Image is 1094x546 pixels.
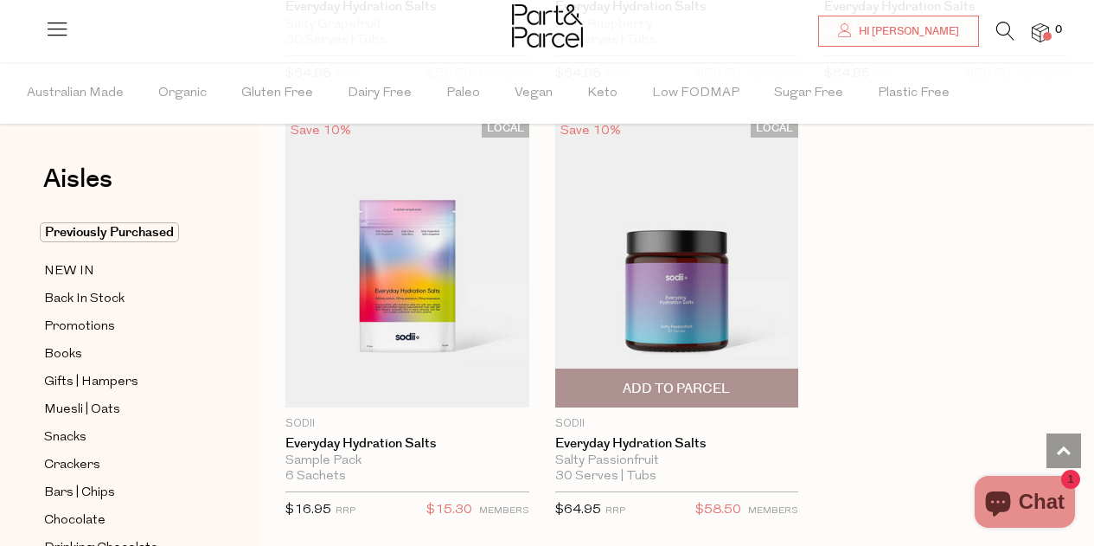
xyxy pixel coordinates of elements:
span: Organic [158,63,207,124]
div: Salty Passionfruit [555,453,799,469]
a: Hi [PERSON_NAME] [818,16,979,47]
a: Bars | Chips [44,482,202,504]
span: Back In Stock [44,289,125,310]
small: RRP [336,506,355,516]
a: Aisles [43,166,112,209]
span: Chocolate [44,511,106,531]
img: Everyday Hydration Salts [555,119,799,407]
span: 30 Serves | Tubs [555,469,656,485]
a: Everyday Hydration Salts [555,436,799,452]
span: LOCAL [751,119,798,138]
span: Paleo [446,63,480,124]
small: RRP [605,506,625,516]
small: MEMBERS [479,506,529,516]
a: Books [44,344,202,365]
span: 0 [1051,22,1066,38]
a: Muesli | Oats [44,399,202,421]
span: Dairy Free [348,63,412,124]
button: Add To Parcel [555,369,799,408]
span: Gluten Free [241,63,313,124]
span: Bars | Chips [44,483,115,504]
a: Everyday Hydration Salts [285,436,529,452]
span: Plastic Free [878,63,950,124]
span: Crackers [44,455,100,476]
span: Promotions [44,317,115,337]
a: Previously Purchased [44,222,202,243]
span: Hi [PERSON_NAME] [854,24,959,39]
span: Low FODMAP [652,63,739,124]
a: Crackers [44,454,202,476]
span: Vegan [515,63,553,124]
p: Sodii [285,416,529,432]
a: Promotions [44,316,202,337]
p: Sodii [555,416,799,432]
inbox-online-store-chat: Shopify online store chat [969,476,1080,532]
a: NEW IN [44,260,202,282]
span: Keto [587,63,617,124]
span: $58.50 [695,499,741,522]
span: Add To Parcel [623,380,730,398]
span: Gifts | Hampers [44,372,138,393]
a: 0 [1032,23,1049,42]
div: Sample Pack [285,453,529,469]
a: Back In Stock [44,288,202,310]
span: Books [44,344,82,365]
img: Everyday Hydration Salts [285,119,529,407]
span: Muesli | Oats [44,400,120,421]
span: Previously Purchased [40,222,179,242]
a: Gifts | Hampers [44,371,202,393]
div: Save 10% [285,119,356,143]
span: $15.30 [426,499,472,522]
small: MEMBERS [748,506,798,516]
span: Snacks [44,427,86,448]
img: Part&Parcel [512,4,583,48]
span: 6 Sachets [285,469,346,485]
span: Aisles [43,160,112,198]
span: LOCAL [482,119,529,138]
a: Snacks [44,427,202,448]
a: Chocolate [44,510,202,531]
span: $64.95 [555,504,601,517]
span: $16.95 [285,504,331,517]
span: Australian Made [27,63,124,124]
span: Sugar Free [774,63,843,124]
span: NEW IN [44,261,94,282]
div: Save 10% [555,119,626,143]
